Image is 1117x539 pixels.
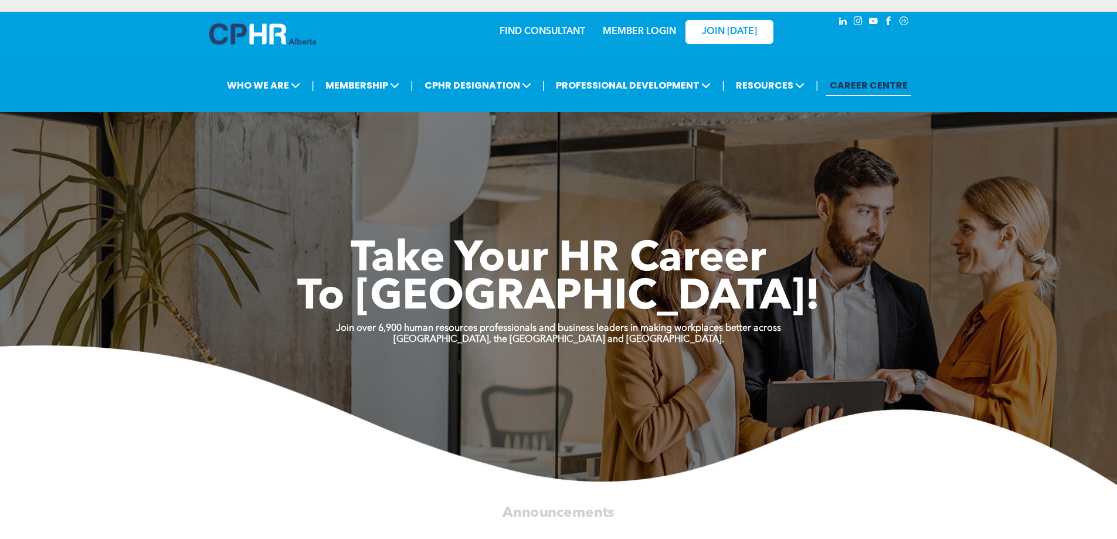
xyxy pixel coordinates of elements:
a: CAREER CENTRE [826,74,911,96]
a: facebook [882,15,895,30]
a: FIND CONSULTANT [500,27,585,36]
span: Take Your HR Career [351,239,766,281]
a: instagram [852,15,865,30]
img: A blue and white logo for cp alberta [209,23,316,45]
span: To [GEOGRAPHIC_DATA]! [297,277,820,319]
span: WHO WE ARE [223,74,304,96]
span: JOIN [DATE] [702,26,757,38]
a: Social network [898,15,911,30]
li: | [722,73,725,97]
span: RESOURCES [732,74,808,96]
li: | [311,73,314,97]
li: | [816,73,819,97]
a: youtube [867,15,880,30]
strong: Join over 6,900 human resources professionals and business leaders in making workplaces better ac... [336,324,781,333]
span: PROFESSIONAL DEVELOPMENT [552,74,714,96]
a: MEMBER LOGIN [603,27,676,36]
a: JOIN [DATE] [685,20,773,44]
span: Announcements [503,506,614,520]
a: linkedin [837,15,850,30]
li: | [410,73,413,97]
span: CPHR DESIGNATION [421,74,535,96]
span: MEMBERSHIP [322,74,403,96]
li: | [542,73,545,97]
strong: [GEOGRAPHIC_DATA], the [GEOGRAPHIC_DATA] and [GEOGRAPHIC_DATA]. [393,335,724,344]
